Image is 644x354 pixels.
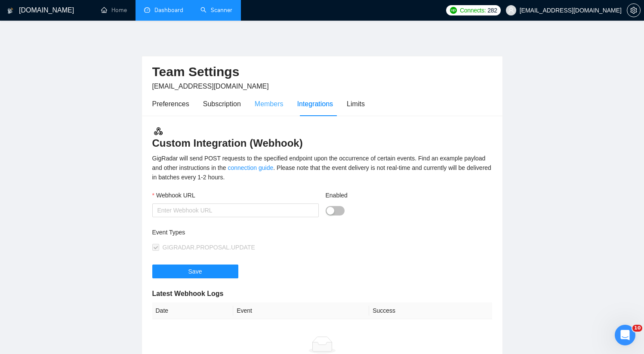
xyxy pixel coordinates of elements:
button: setting [627,3,641,17]
h2: Team Settings [152,63,492,81]
input: Webhook URL [152,203,319,217]
button: Save [152,265,238,278]
button: Enabled [326,206,345,215]
span: GIGRADAR.PROPOSAL.UPDATE [163,244,255,251]
label: Webhook URL [152,191,195,200]
div: Members [255,99,283,109]
th: Success [369,302,492,319]
span: Connects: [460,6,486,15]
a: homeHome [101,6,127,14]
a: setting [627,7,641,14]
h5: Latest Webhook Logs [152,289,492,299]
iframe: Intercom live chat [615,325,635,345]
span: [EMAIL_ADDRESS][DOMAIN_NAME] [152,83,269,90]
th: Date [152,302,234,319]
span: 282 [487,6,497,15]
span: Save [188,267,202,276]
a: searchScanner [200,6,232,14]
img: webhook.3a52c8ec.svg [153,126,163,136]
div: Preferences [152,99,189,109]
a: dashboardDashboard [144,6,183,14]
label: Event Types [152,228,185,237]
span: setting [627,7,640,14]
h3: Custom Integration (Webhook) [152,126,492,150]
div: Limits [347,99,365,109]
label: Enabled [326,191,348,200]
div: GigRadar will send POST requests to the specified endpoint upon the occurrence of certain events.... [152,154,492,182]
a: connection guide [228,164,273,171]
img: upwork-logo.png [450,7,457,14]
div: Subscription [203,99,241,109]
img: logo [7,4,13,18]
div: Integrations [297,99,333,109]
span: user [508,7,514,13]
span: 10 [632,325,642,332]
th: Event [233,302,369,319]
